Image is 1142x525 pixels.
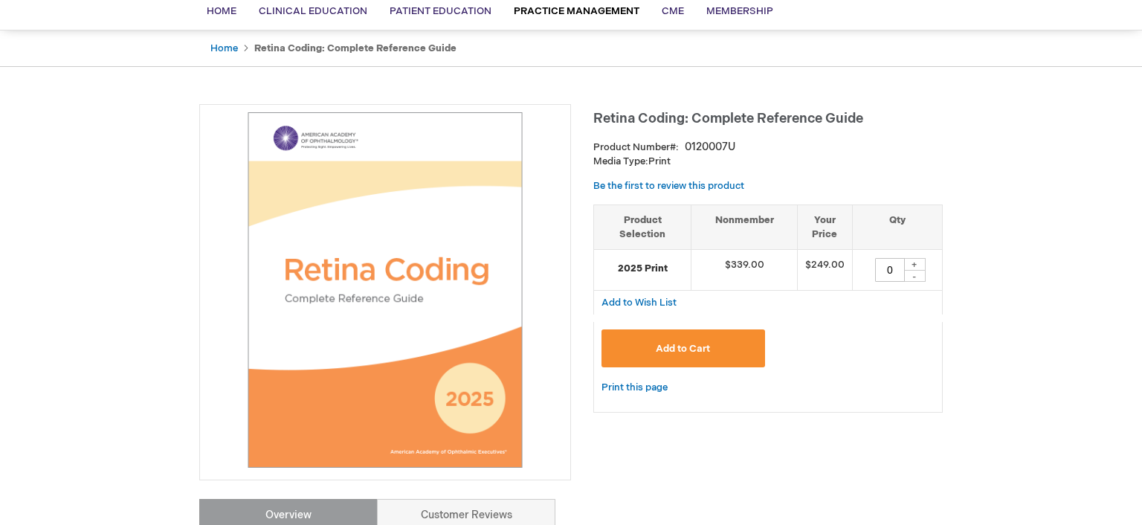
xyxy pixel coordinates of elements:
a: Home [210,42,238,54]
div: 0120007U [685,140,735,155]
strong: 2025 Print [601,262,683,276]
td: $339.00 [691,250,798,291]
span: Patient Education [390,5,491,17]
th: Your Price [797,204,852,249]
div: + [903,258,926,271]
span: Practice Management [514,5,639,17]
strong: Retina Coding: Complete Reference Guide [254,42,457,54]
a: Be the first to review this product [593,180,744,192]
th: Product Selection [594,204,691,249]
span: Retina Coding: Complete Reference Guide [593,111,863,126]
span: CME [662,5,684,17]
img: Retina Coding: Complete Reference Guide [207,112,563,468]
div: - [903,270,926,282]
strong: Product Number [593,141,679,153]
th: Nonmember [691,204,798,249]
input: Qty [875,258,905,282]
span: Clinical Education [259,5,367,17]
span: Add to Cart [656,343,710,355]
td: $249.00 [797,250,852,291]
a: Print this page [601,379,668,397]
span: Home [207,5,236,17]
button: Add to Cart [601,329,765,367]
th: Qty [852,204,942,249]
a: Add to Wish List [601,296,677,309]
span: Membership [706,5,773,17]
span: Add to Wish List [601,297,677,309]
p: Print [593,155,943,169]
strong: Media Type: [593,155,648,167]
